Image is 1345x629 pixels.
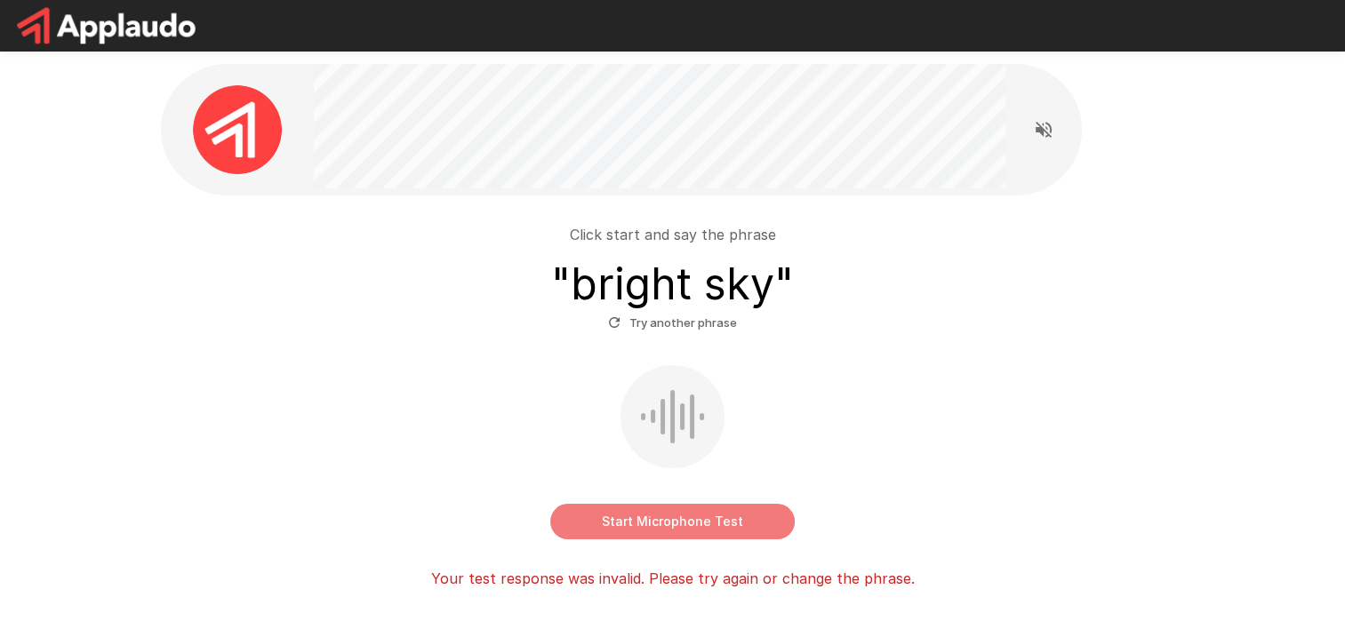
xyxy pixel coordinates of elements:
[551,259,794,309] h3: " bright sky "
[604,309,741,337] button: Try another phrase
[550,504,795,539] button: Start Microphone Test
[431,568,915,589] p: Your test response was invalid. Please try again or change the phrase.
[570,224,776,245] p: Click start and say the phrase
[1026,112,1061,147] button: Read questions aloud
[193,85,282,174] img: applaudo_avatar.png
